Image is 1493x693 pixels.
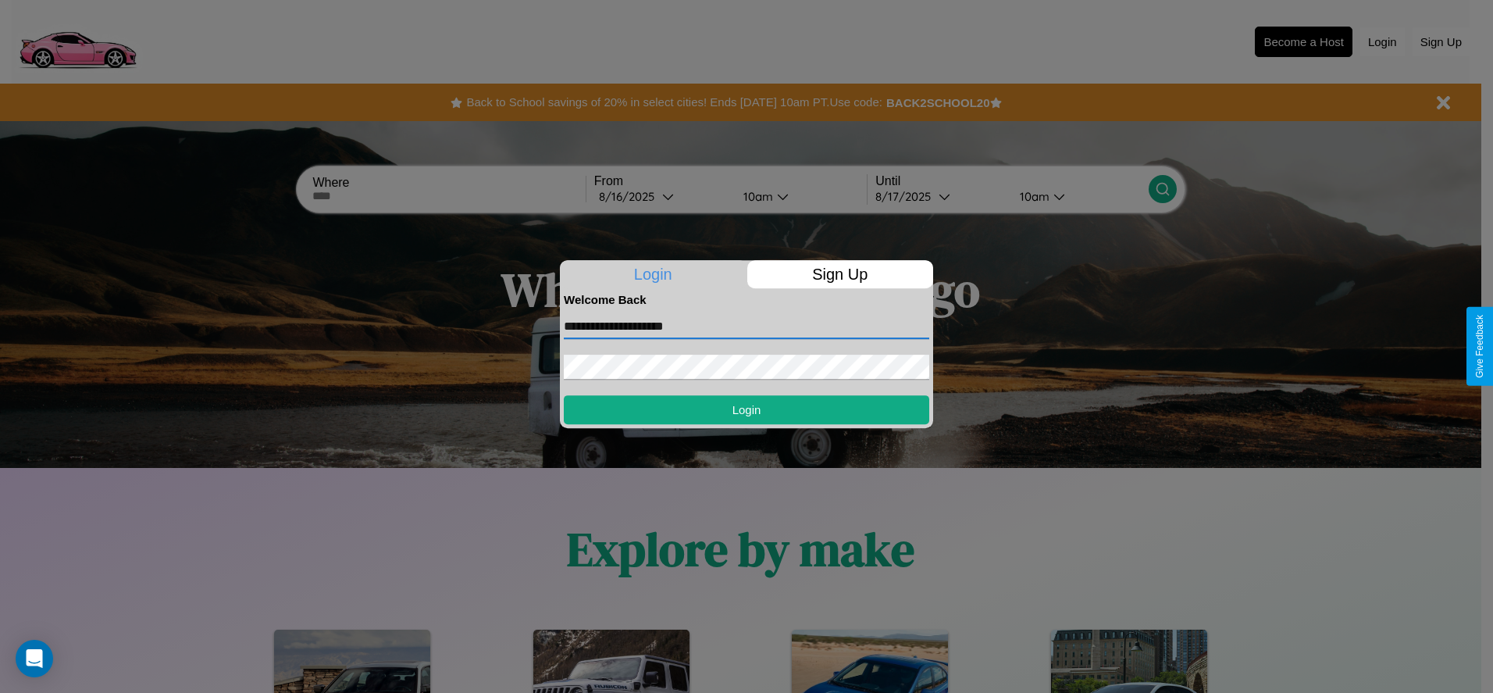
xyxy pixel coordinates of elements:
[564,293,929,306] h4: Welcome Back
[560,260,746,288] p: Login
[747,260,934,288] p: Sign Up
[564,395,929,424] button: Login
[1474,315,1485,378] div: Give Feedback
[16,640,53,677] div: Open Intercom Messenger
